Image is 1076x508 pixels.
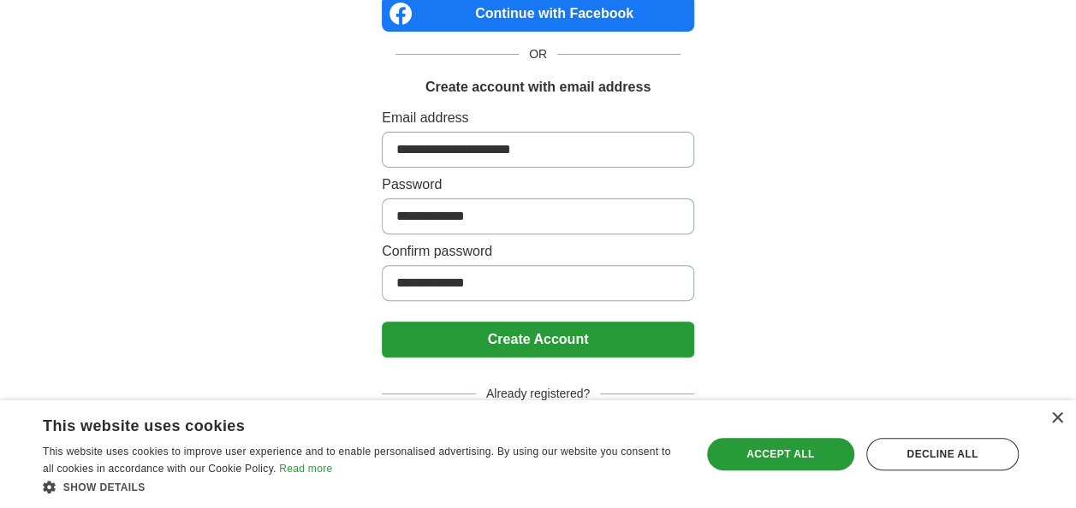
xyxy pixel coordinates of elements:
[382,322,694,357] button: Create Account
[382,174,694,195] label: Password
[866,438,1019,470] div: Decline all
[425,77,651,97] h1: Create account with email address
[63,481,146,493] span: Show details
[707,438,854,470] div: Accept all
[476,385,600,403] span: Already registered?
[43,478,681,495] div: Show details
[382,108,694,128] label: Email address
[519,45,557,63] span: OR
[43,411,639,436] div: This website uses cookies
[1050,412,1063,425] div: Close
[279,463,332,475] a: Read more, opens a new window
[382,241,694,262] label: Confirm password
[43,446,670,475] span: This website uses cookies to improve user experience and to enable personalised advertising. By u...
